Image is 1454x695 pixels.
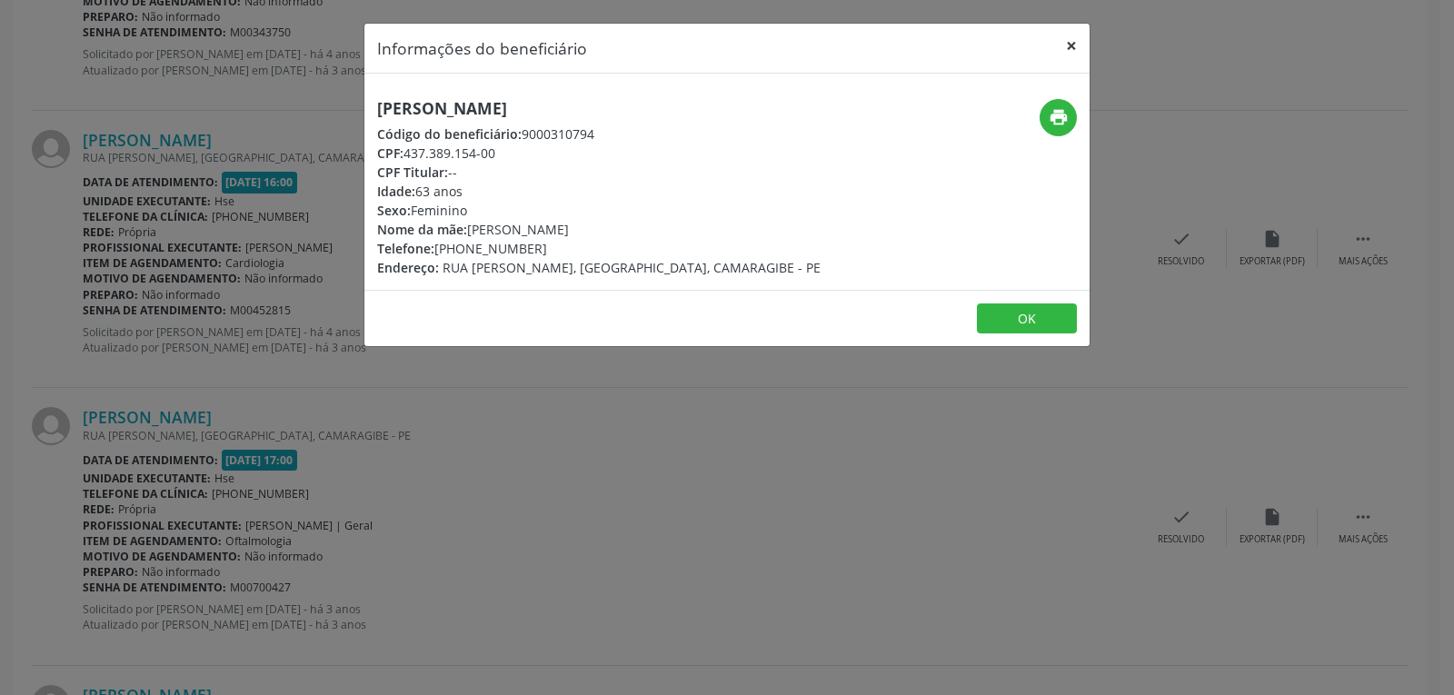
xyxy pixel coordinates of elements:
[377,240,434,257] span: Telefone:
[377,221,467,238] span: Nome da mãe:
[377,220,821,239] div: [PERSON_NAME]
[377,239,821,258] div: [PHONE_NUMBER]
[377,182,821,201] div: 63 anos
[377,183,415,200] span: Idade:
[377,202,411,219] span: Sexo:
[377,163,821,182] div: --
[377,201,821,220] div: Feminino
[1040,99,1077,136] button: print
[443,259,821,276] span: RUA [PERSON_NAME], [GEOGRAPHIC_DATA], CAMARAGIBE - PE
[1053,24,1090,68] button: Close
[977,303,1077,334] button: OK
[377,144,403,162] span: CPF:
[377,124,821,144] div: 9000310794
[377,164,448,181] span: CPF Titular:
[377,36,587,60] h5: Informações do beneficiário
[377,259,439,276] span: Endereço:
[377,99,821,118] h5: [PERSON_NAME]
[377,125,522,143] span: Código do beneficiário:
[1049,107,1069,127] i: print
[377,144,821,163] div: 437.389.154-00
